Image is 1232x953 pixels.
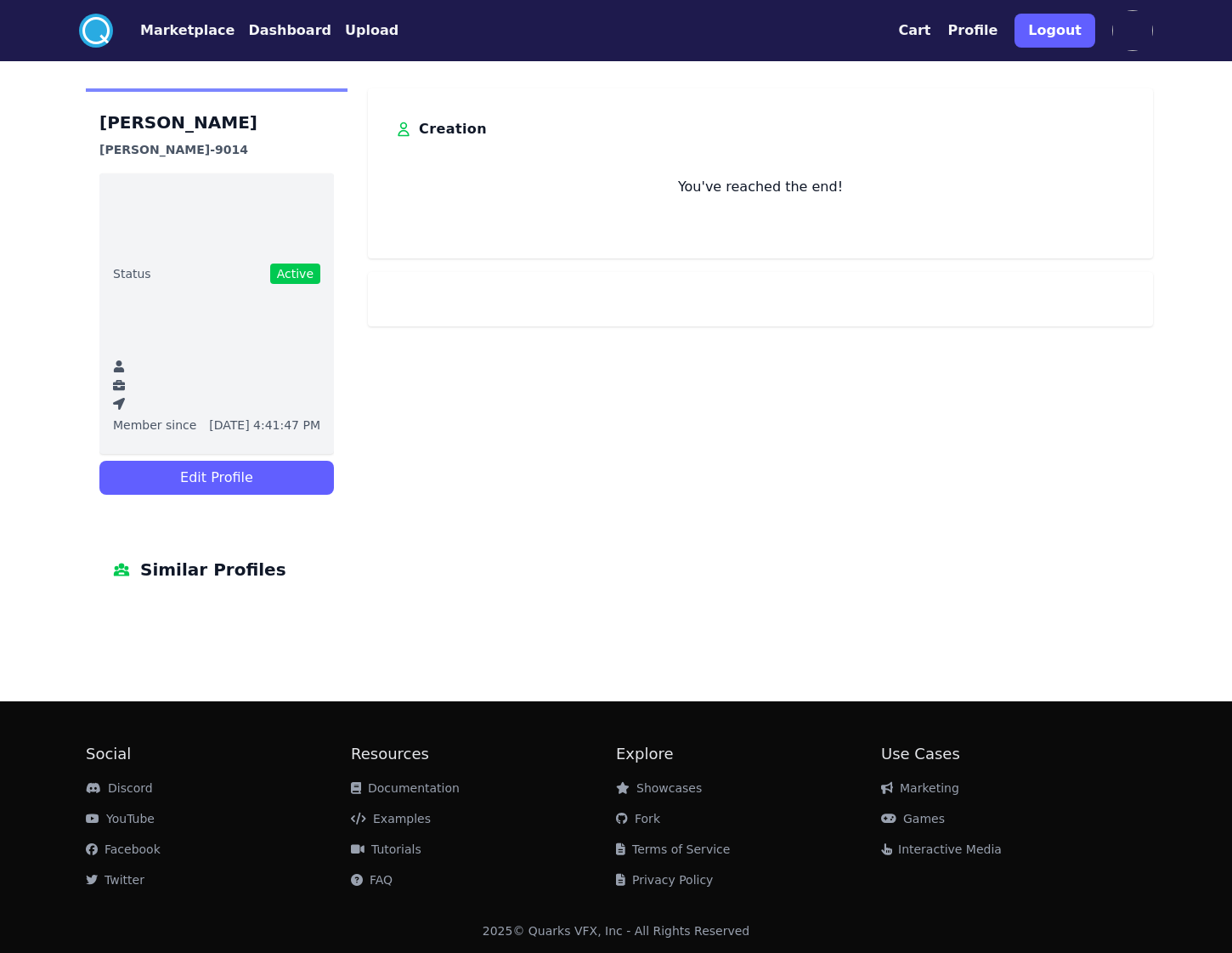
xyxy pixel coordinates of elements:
[616,781,702,795] a: Showcases
[616,812,660,825] a: Fork
[86,873,144,887] a: Twitter
[140,20,235,41] button: Marketplace
[881,742,1146,766] h2: Use Cases
[113,265,151,282] span: Status
[235,20,331,41] a: Dashboard
[881,781,959,795] a: Marketing
[395,177,1126,197] p: You've reached the end!
[351,873,393,887] a: FAQ
[140,556,286,583] span: Similar Profiles
[270,264,320,284] span: Active
[351,842,421,856] a: Tutorials
[616,842,730,856] a: Terms of Service
[948,20,998,41] button: Profile
[1014,7,1095,54] a: Logout
[113,417,196,434] span: Member since
[209,417,320,434] span: [DATE] 4:41:47 PM
[86,812,155,825] a: YouTube
[1014,14,1095,48] button: Logout
[248,20,331,41] button: Dashboard
[351,742,616,766] h2: Resources
[113,20,235,41] a: Marketplace
[345,20,398,41] button: Upload
[483,922,750,939] div: 2025 © Quarks VFX, Inc - All Rights Reserved
[881,812,945,825] a: Games
[351,812,431,825] a: Examples
[86,742,351,766] h2: Social
[881,842,1002,856] a: Interactive Media
[99,461,334,495] button: Edit Profile
[616,742,881,766] h2: Explore
[331,20,398,41] a: Upload
[86,781,153,795] a: Discord
[351,781,460,795] a: Documentation
[419,116,487,143] h3: Creation
[616,873,713,887] a: Privacy Policy
[99,139,334,160] h3: [PERSON_NAME]-9014
[86,842,161,856] a: Facebook
[99,109,334,136] h1: [PERSON_NAME]
[898,20,930,41] button: Cart
[1112,10,1153,51] img: profile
